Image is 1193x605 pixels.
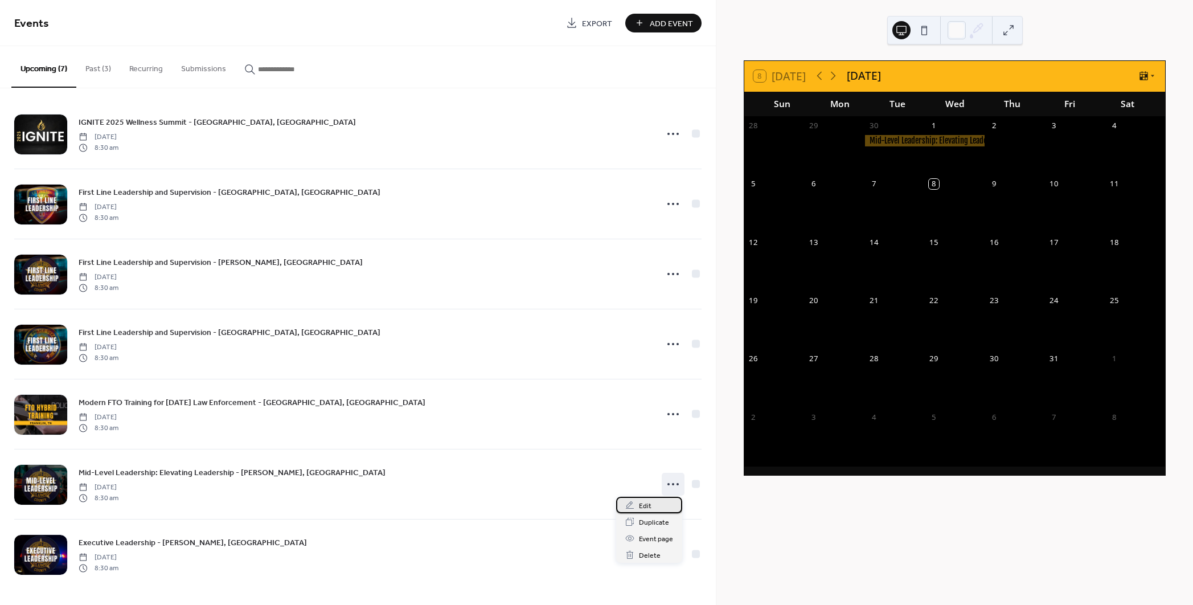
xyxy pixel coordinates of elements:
span: IGNITE 2025 Wellness Summit - [GEOGRAPHIC_DATA], [GEOGRAPHIC_DATA] [79,117,356,129]
span: 8:30 am [79,423,118,433]
span: Event page [639,533,673,545]
div: Sat [1098,92,1156,116]
button: Add Event [625,14,702,32]
div: Fri [1041,92,1098,116]
div: 5 [748,179,759,189]
span: [DATE] [79,132,118,142]
div: 24 [1049,296,1059,306]
a: Executive Leadership - [PERSON_NAME], [GEOGRAPHIC_DATA] [79,536,307,549]
div: 15 [929,237,939,247]
div: 11 [1109,179,1120,189]
span: 8:30 am [79,493,118,503]
div: 20 [809,296,819,306]
div: 30 [989,354,999,364]
div: 4 [1109,120,1120,130]
span: [DATE] [79,342,118,353]
div: 6 [809,179,819,189]
div: Tue [868,92,926,116]
div: Mid-Level Leadership: Elevating Leadership - Lexington, SC [864,135,985,146]
div: 21 [868,296,879,306]
a: First Line Leadership and Supervision - [GEOGRAPHIC_DATA], [GEOGRAPHIC_DATA] [79,186,380,199]
a: IGNITE 2025 Wellness Summit - [GEOGRAPHIC_DATA], [GEOGRAPHIC_DATA] [79,116,356,129]
div: Wed [926,92,983,116]
span: [DATE] [79,553,118,563]
div: 2 [748,412,759,422]
span: Edit [639,500,651,512]
div: 1 [1109,354,1120,364]
div: 14 [868,237,879,247]
div: 7 [868,179,879,189]
div: 3 [809,412,819,422]
div: 7 [1049,412,1059,422]
div: 1 [929,120,939,130]
button: Recurring [120,46,172,87]
span: First Line Leadership and Supervision - [PERSON_NAME], [GEOGRAPHIC_DATA] [79,257,363,269]
span: Mid-Level Leadership: Elevating Leadership - [PERSON_NAME], [GEOGRAPHIC_DATA] [79,467,386,479]
div: 25 [1109,296,1120,306]
button: Submissions [172,46,235,87]
span: 8:30 am [79,353,118,363]
span: Add Event [650,18,693,30]
div: Mon [811,92,868,116]
span: 8:30 am [79,563,118,573]
div: 18 [1109,237,1120,247]
div: [DATE] [847,68,881,84]
a: First Line Leadership and Supervision - [GEOGRAPHIC_DATA], [GEOGRAPHIC_DATA] [79,326,380,339]
a: Export [557,14,621,32]
div: 6 [989,412,999,422]
div: 30 [868,120,879,130]
span: 8:30 am [79,283,118,293]
div: Thu [983,92,1041,116]
div: 12 [748,237,759,247]
div: 3 [1049,120,1059,130]
span: [DATE] [79,202,118,212]
span: First Line Leadership and Supervision - [GEOGRAPHIC_DATA], [GEOGRAPHIC_DATA] [79,327,380,339]
div: 4 [868,412,879,422]
div: 10 [1049,179,1059,189]
div: 8 [929,179,939,189]
span: [DATE] [79,272,118,283]
span: [DATE] [79,483,118,493]
div: 22 [929,296,939,306]
div: 9 [989,179,999,189]
span: Duplicate [639,517,669,529]
span: First Line Leadership and Supervision - [GEOGRAPHIC_DATA], [GEOGRAPHIC_DATA] [79,187,380,199]
div: 5 [929,412,939,422]
span: Export [582,18,612,30]
div: 28 [868,354,879,364]
span: 8:30 am [79,212,118,223]
span: Events [14,13,49,35]
div: 31 [1049,354,1059,364]
div: 27 [809,354,819,364]
span: 8:30 am [79,142,118,153]
div: 13 [809,237,819,247]
a: First Line Leadership and Supervision - [PERSON_NAME], [GEOGRAPHIC_DATA] [79,256,363,269]
span: [DATE] [79,412,118,423]
span: Executive Leadership - [PERSON_NAME], [GEOGRAPHIC_DATA] [79,537,307,549]
div: 17 [1049,237,1059,247]
div: 19 [748,296,759,306]
div: 2 [989,120,999,130]
a: Mid-Level Leadership: Elevating Leadership - [PERSON_NAME], [GEOGRAPHIC_DATA] [79,466,386,479]
span: Delete [639,550,661,562]
div: 29 [809,120,819,130]
div: 8 [1109,412,1120,422]
div: Sun [753,92,811,116]
span: Modern FTO Training for [DATE] Law Enforcement - [GEOGRAPHIC_DATA], [GEOGRAPHIC_DATA] [79,397,425,409]
div: 26 [748,354,759,364]
button: Upcoming (7) [11,46,76,88]
div: 16 [989,237,999,247]
div: 29 [929,354,939,364]
div: 28 [748,120,759,130]
div: 23 [989,296,999,306]
button: Past (3) [76,46,120,87]
a: Modern FTO Training for [DATE] Law Enforcement - [GEOGRAPHIC_DATA], [GEOGRAPHIC_DATA] [79,396,425,409]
